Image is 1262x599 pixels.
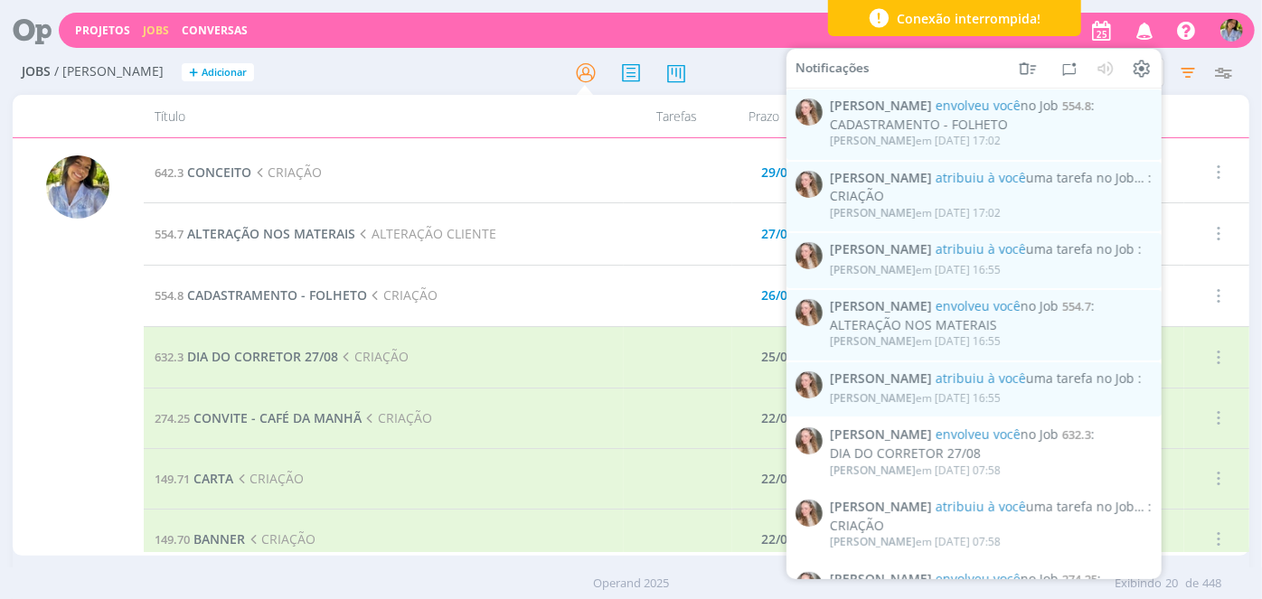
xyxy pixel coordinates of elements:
[936,369,1026,386] span: atribuiu à você
[761,289,795,302] div: 26/08
[796,299,823,326] img: G
[193,409,362,426] span: CONVITE - CAFÉ DA MANHÃ
[936,240,1135,257] span: uma tarefa no Job
[830,370,932,386] span: [PERSON_NAME]
[155,470,233,487] a: 149.71CARTA
[830,242,932,257] span: [PERSON_NAME]
[70,23,136,38] button: Projetos
[1220,14,1244,46] button: A
[830,390,916,406] span: [PERSON_NAME]
[830,133,916,148] span: [PERSON_NAME]
[830,299,1152,314] span: :
[936,240,1026,257] span: atribuiu à você
[155,287,184,304] span: 554.8
[796,242,823,269] img: G
[187,348,338,365] span: DIA DO CORRETOR 27/08
[830,446,1152,462] div: DIA DO CORRETOR 27/08
[830,299,932,314] span: [PERSON_NAME]
[155,471,190,487] span: 149.71
[936,498,1026,515] span: atribuiu à você
[936,369,1135,386] span: uma tarefa no Job
[187,286,367,304] span: CADASTRAMENTO - FOLHETO
[830,242,1152,257] span: :
[830,205,916,220] span: [PERSON_NAME]
[761,228,795,240] div: 27/08
[936,498,1135,515] span: uma tarefa no Job
[155,164,251,181] a: 642.3CONCEITO
[830,427,1152,443] span: :
[830,536,1001,548] div: em [DATE] 07:58
[830,500,932,515] span: [PERSON_NAME]
[75,23,130,38] a: Projetos
[251,164,322,181] span: CRIAÇÃO
[761,412,795,425] div: 22/08
[144,95,599,137] div: Título
[936,426,1059,443] span: no Job
[182,23,248,38] a: Conversas
[1220,19,1243,42] img: A
[202,67,247,79] span: Adicionar
[143,23,169,38] a: Jobs
[1202,575,1221,593] span: 448
[796,98,823,126] img: G
[761,351,795,363] div: 25/08
[193,470,233,487] span: CARTA
[936,97,1059,114] span: no Job
[599,95,708,137] div: Tarefas
[936,426,1021,443] span: envolveu você
[155,409,362,426] a: 274.25CONVITE - CAFÉ DA MANHÃ
[155,164,184,181] span: 642.3
[155,530,245,548] a: 149.70BANNER
[187,225,355,242] span: ALTERAÇÃO NOS MATERAIS
[830,117,1152,133] div: CADASTRAMENTO - FOLHETO
[189,63,198,82] span: +
[830,571,1152,586] span: :
[830,534,916,549] span: [PERSON_NAME]
[193,530,245,548] span: BANNER
[830,571,932,586] span: [PERSON_NAME]
[355,225,496,242] span: ALTERAÇÃO CLIENTE
[1062,426,1091,443] span: 632.3
[830,464,1001,477] div: em [DATE] 07:58
[830,207,1001,220] div: em [DATE] 17:02
[830,264,1001,276] div: em [DATE] 16:55
[367,286,438,304] span: CRIAÇÃO
[1165,575,1178,593] span: 20
[830,262,916,277] span: [PERSON_NAME]
[936,97,1021,114] span: envolveu você
[830,427,932,443] span: [PERSON_NAME]
[936,569,1021,586] span: envolveu você
[936,168,1026,185] span: atribuiu à você
[898,9,1041,28] span: Conexão interrompida!
[46,155,109,219] img: A
[936,168,1135,185] span: uma tarefa no Job
[761,166,795,179] div: 29/08
[187,164,251,181] span: CONCEITO
[155,226,184,242] span: 554.7
[830,135,1001,147] div: em [DATE] 17:02
[796,500,823,527] img: G
[830,318,1152,333] div: ALTERAÇÃO NOS MATERAIS
[830,519,1152,534] div: CRIAÇÃO
[1062,570,1097,586] span: 274.25
[245,530,315,548] span: CRIAÇÃO
[1062,98,1091,114] span: 554.8
[796,61,870,76] span: Notificações
[22,64,51,80] span: Jobs
[155,225,355,242] a: 554.7ALTERAÇÃO NOS MATERAIS
[796,170,823,197] img: G
[830,189,1152,204] div: CRIAÇÃO
[338,348,409,365] span: CRIAÇÃO
[936,569,1059,586] span: no Job
[830,170,932,185] span: [PERSON_NAME]
[830,500,1152,515] span: :
[362,409,432,426] span: CRIAÇÃO
[796,427,823,454] img: G
[155,349,184,365] span: 632.3
[137,23,174,38] button: Jobs
[830,98,1152,114] span: :
[796,571,823,598] img: G
[155,410,190,426] span: 274.25
[155,348,338,365] a: 632.3DIA DO CORRETOR 27/08
[936,297,1059,314] span: no Job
